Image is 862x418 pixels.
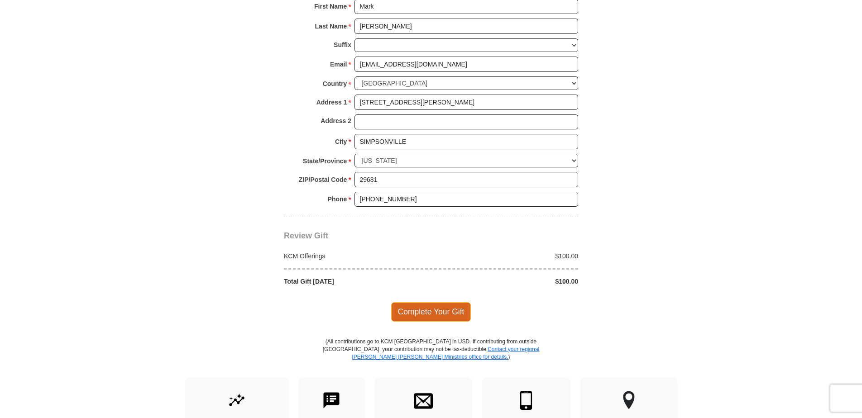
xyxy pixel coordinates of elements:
[316,96,347,109] strong: Address 1
[279,252,431,261] div: KCM Offerings
[299,173,347,186] strong: ZIP/Postal Code
[279,277,431,286] div: Total Gift [DATE]
[431,252,583,261] div: $100.00
[335,135,347,148] strong: City
[623,391,635,410] img: other-region
[517,391,536,410] img: mobile.svg
[414,391,433,410] img: envelope.svg
[322,391,341,410] img: text-to-give.svg
[323,77,347,90] strong: Country
[334,38,351,51] strong: Suffix
[352,346,539,360] a: Contact your regional [PERSON_NAME] [PERSON_NAME] Ministries office for details.
[284,231,328,240] span: Review Gift
[431,277,583,286] div: $100.00
[391,302,471,321] span: Complete Your Gift
[328,193,347,205] strong: Phone
[315,20,347,33] strong: Last Name
[227,391,246,410] img: give-by-stock.svg
[322,338,540,377] p: (All contributions go to KCM [GEOGRAPHIC_DATA] in USD. If contributing from outside [GEOGRAPHIC_D...
[330,58,347,71] strong: Email
[321,114,351,127] strong: Address 2
[303,155,347,167] strong: State/Province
